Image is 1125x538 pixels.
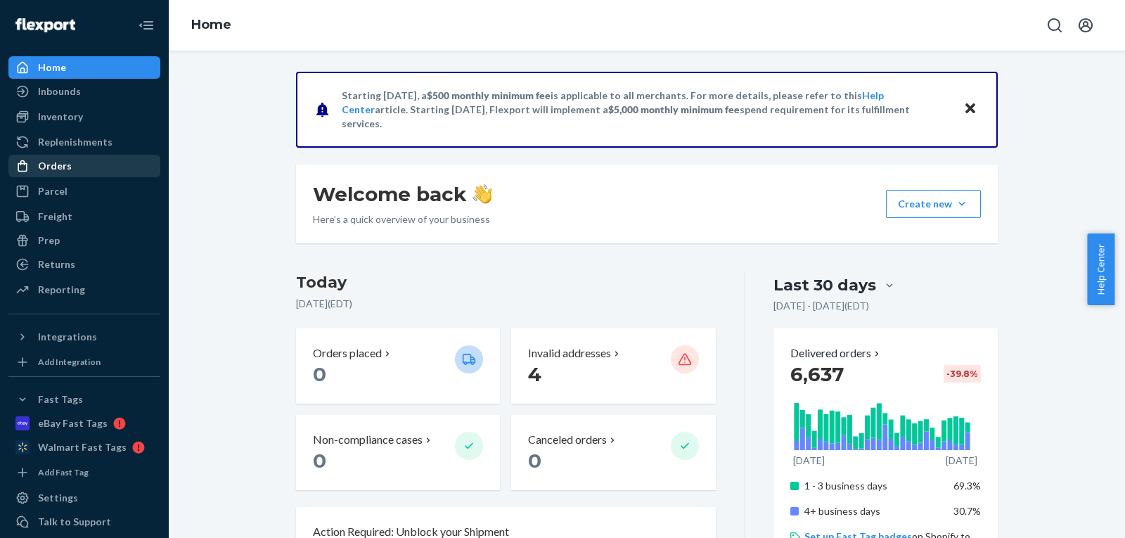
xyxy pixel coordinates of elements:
span: 0 [313,362,326,386]
a: Replenishments [8,131,160,153]
div: Orders [38,159,72,173]
div: Add Fast Tag [38,466,89,478]
div: Freight [38,210,72,224]
button: Non-compliance cases 0 [296,415,500,490]
p: Invalid addresses [528,345,611,361]
a: Inventory [8,105,160,128]
a: Inbounds [8,80,160,103]
button: Fast Tags [8,388,160,411]
p: 4+ business days [804,504,943,518]
button: Open account menu [1072,11,1100,39]
button: Invalid addresses 4 [511,328,715,404]
span: 0 [313,449,326,473]
div: Walmart Fast Tags [38,440,127,454]
p: [DATE] ( EDT ) [296,297,716,311]
div: -39.8 % [944,365,981,383]
div: Reporting [38,283,85,297]
button: Delivered orders [790,345,882,361]
a: Home [191,17,231,32]
div: eBay Fast Tags [38,416,108,430]
a: eBay Fast Tags [8,412,160,435]
div: Fast Tags [38,392,83,406]
a: Walmart Fast Tags [8,436,160,459]
span: 6,637 [790,362,844,386]
img: Flexport logo [15,18,75,32]
ol: breadcrumbs [180,5,243,46]
a: Settings [8,487,160,509]
h1: Welcome back [313,181,492,207]
a: Returns [8,253,160,276]
span: $5,000 monthly minimum fee [608,103,740,115]
button: Integrations [8,326,160,348]
div: Integrations [38,330,97,344]
a: Orders [8,155,160,177]
span: 30.7% [953,505,981,517]
div: Replenishments [38,135,112,149]
div: Returns [38,257,75,271]
div: Home [38,60,66,75]
a: Add Fast Tag [8,464,160,481]
div: Settings [38,491,78,505]
span: 0 [528,449,541,473]
div: Inventory [38,110,83,124]
button: Orders placed 0 [296,328,500,404]
div: Last 30 days [773,274,876,296]
p: 1 - 3 business days [804,479,943,493]
button: Create new [886,190,981,218]
div: Talk to Support [38,515,111,529]
img: hand-wave emoji [472,184,492,204]
a: Parcel [8,180,160,203]
a: Reporting [8,278,160,301]
button: Canceled orders 0 [511,415,715,490]
h3: Today [296,271,716,294]
p: [DATE] - [DATE] ( EDT ) [773,299,869,313]
p: Canceled orders [528,432,607,448]
button: Close Navigation [132,11,160,39]
span: 69.3% [953,480,981,492]
p: Starting [DATE], a is applicable to all merchants. For more details, please refer to this article... [342,89,950,131]
p: [DATE] [793,454,825,468]
a: Home [8,56,160,79]
p: Non-compliance cases [313,432,423,448]
div: Add Integration [38,356,101,368]
p: Orders placed [313,345,382,361]
div: Parcel [38,184,67,198]
span: 4 [528,362,541,386]
div: Inbounds [38,84,81,98]
div: Prep [38,233,60,248]
button: Close [961,99,979,120]
button: Open Search Box [1041,11,1069,39]
p: Here’s a quick overview of your business [313,212,492,226]
span: $500 monthly minimum fee [427,89,551,101]
p: [DATE] [946,454,977,468]
a: Prep [8,229,160,252]
a: Add Integration [8,354,160,371]
a: Talk to Support [8,511,160,533]
button: Help Center [1087,233,1114,305]
a: Freight [8,205,160,228]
